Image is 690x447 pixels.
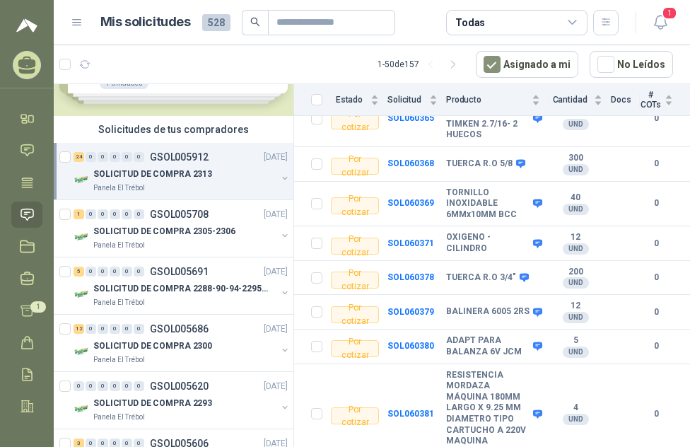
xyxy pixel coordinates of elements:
[86,152,96,162] div: 0
[640,407,673,421] b: 0
[331,340,379,357] div: Por cotizar
[549,153,602,164] b: 300
[640,112,673,125] b: 0
[387,238,434,248] a: SOL060371
[648,10,673,35] button: 1
[387,409,434,419] a: SOL060381
[640,339,673,353] b: 0
[563,312,589,323] div: UND
[455,15,485,30] div: Todas
[74,263,291,308] a: 5 0 0 0 0 0 GSOL005691[DATE] Company LogoSOLICITUD DE COMPRA 2288-90-94-2295-96-2301-02-04Panela ...
[16,17,37,34] img: Logo peakr
[93,240,145,251] p: Panela El Trébol
[549,232,602,243] b: 12
[331,407,379,424] div: Por cotizar
[387,307,434,317] b: SOL060379
[11,298,42,324] a: 1
[446,84,549,116] th: Producto
[150,209,209,219] p: GSOL005708
[563,204,589,215] div: UND
[202,14,230,31] span: 528
[264,265,288,279] p: [DATE]
[563,347,589,358] div: UND
[74,381,84,391] div: 0
[134,381,144,391] div: 0
[122,209,132,219] div: 0
[446,187,530,221] b: TORNILLO INOXIDABLE 6MMx10MM BCC
[98,209,108,219] div: 0
[640,157,673,170] b: 0
[150,267,209,277] p: GSOL005691
[74,343,90,360] img: Company Logo
[93,282,269,296] p: SOLICITUD DE COMPRA 2288-90-94-2295-96-2301-02-04
[86,324,96,334] div: 0
[30,301,46,313] span: 1
[549,402,602,414] b: 4
[446,95,529,105] span: Producto
[590,51,673,78] button: No Leídos
[110,209,120,219] div: 0
[378,53,464,76] div: 1 - 50 de 157
[134,324,144,334] div: 0
[549,95,591,105] span: Cantidad
[98,324,108,334] div: 0
[110,267,120,277] div: 0
[446,272,516,284] b: TUERCA R.O 3/4"
[110,324,120,334] div: 0
[640,84,690,116] th: # COTs
[74,324,84,334] div: 12
[110,381,120,391] div: 0
[54,116,293,143] div: Solicitudes de tus compradores
[100,12,191,33] h1: Mis solicitudes
[640,90,662,110] span: # COTs
[387,84,446,116] th: Solicitud
[74,206,291,251] a: 1 0 0 0 0 0 GSOL005708[DATE] Company LogoSOLICITUD DE COMPRA 2305-2306Panela El Trébol
[387,95,426,105] span: Solicitud
[74,378,291,423] a: 0 0 0 0 0 0 GSOL005620[DATE] Company LogoSOLICITUD DE COMPRA 2293Panela El Trébol
[563,277,589,289] div: UND
[93,182,145,194] p: Panela El Trébol
[74,149,291,194] a: 24 0 0 0 0 0 GSOL005912[DATE] Company LogoSOLICITUD DE COMPRA 2313Panela El Trébol
[93,297,145,308] p: Panela El Trébol
[476,51,578,78] button: Asignado a mi
[150,324,209,334] p: GSOL005686
[98,152,108,162] div: 0
[134,152,144,162] div: 0
[74,228,90,245] img: Company Logo
[93,339,212,353] p: SOLICITUD DE COMPRA 2300
[86,267,96,277] div: 0
[611,84,640,116] th: Docs
[74,267,84,277] div: 5
[134,209,144,219] div: 0
[93,412,145,423] p: Panela El Trébol
[640,271,673,284] b: 0
[74,320,291,366] a: 12 0 0 0 0 0 GSOL005686[DATE] Company LogoSOLICITUD DE COMPRA 2300Panela El Trébol
[446,97,530,141] b: CHUMACERA TRABAJO PESADO TIMKEN 2.7/16- 2 HUECOS
[93,168,212,181] p: SOLICITUD DE COMPRA 2313
[150,152,209,162] p: GSOL005912
[563,414,589,425] div: UND
[640,197,673,210] b: 0
[387,158,434,168] a: SOL060368
[331,272,379,289] div: Por cotizar
[74,171,90,188] img: Company Logo
[662,6,677,20] span: 1
[331,95,368,105] span: Estado
[549,301,602,312] b: 12
[98,381,108,391] div: 0
[549,84,611,116] th: Cantidad
[640,237,673,250] b: 0
[122,152,132,162] div: 0
[549,335,602,347] b: 5
[446,306,530,318] b: BALINERA 6005 2RS
[387,198,434,208] b: SOL060369
[264,208,288,221] p: [DATE]
[387,341,434,351] a: SOL060380
[331,238,379,255] div: Por cotizar
[250,17,260,27] span: search
[387,113,434,123] a: SOL060365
